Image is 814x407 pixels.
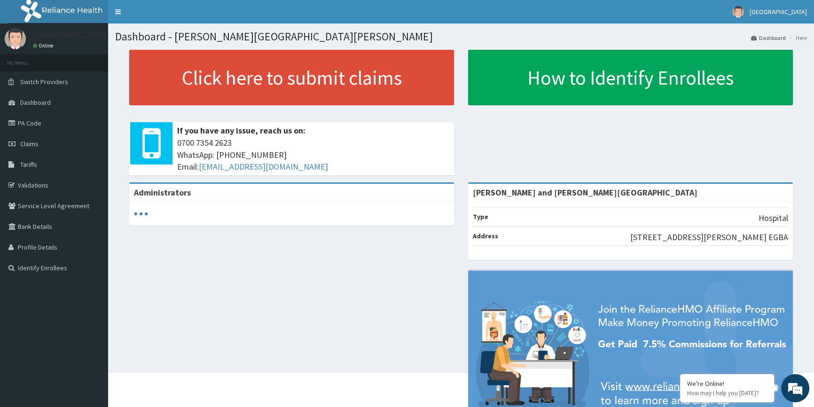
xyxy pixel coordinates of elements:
[177,137,449,173] span: 0700 7354 2623 WhatsApp: [PHONE_NUMBER] Email:
[177,125,305,136] b: If you have any issue, reach us on:
[20,160,37,169] span: Tariffs
[759,212,788,224] p: Hospital
[630,231,788,243] p: [STREET_ADDRESS][PERSON_NAME] EGBA
[787,34,807,42] li: Here
[687,389,767,397] p: How may I help you today?
[33,42,55,49] a: Online
[134,207,148,221] svg: audio-loading
[129,50,454,105] a: Click here to submit claims
[468,50,793,105] a: How to Identify Enrollees
[5,28,26,49] img: User Image
[687,379,767,388] div: We're Online!
[473,187,697,198] strong: [PERSON_NAME] and [PERSON_NAME][GEOGRAPHIC_DATA]
[20,78,68,86] span: Switch Providers
[134,187,191,198] b: Administrators
[20,140,39,148] span: Claims
[751,34,786,42] a: Dashboard
[750,8,807,16] span: [GEOGRAPHIC_DATA]
[199,161,328,172] a: [EMAIL_ADDRESS][DOMAIN_NAME]
[33,31,110,39] p: [GEOGRAPHIC_DATA]
[732,6,744,18] img: User Image
[473,212,488,221] b: Type
[20,98,51,107] span: Dashboard
[115,31,807,43] h1: Dashboard - [PERSON_NAME][GEOGRAPHIC_DATA][PERSON_NAME]
[473,232,498,240] b: Address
